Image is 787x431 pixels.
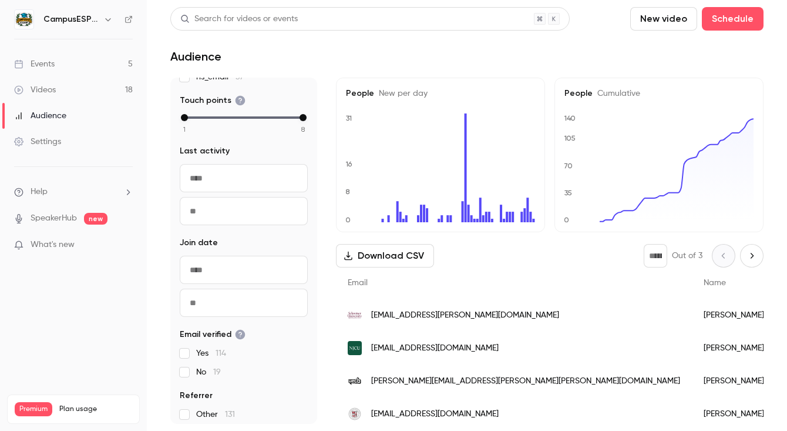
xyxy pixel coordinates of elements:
[348,308,362,322] img: schreiner.edu
[180,95,245,106] span: Touch points
[14,58,55,70] div: Events
[43,14,99,25] h6: CampusESP Academy
[564,134,576,142] text: 105
[216,349,226,358] span: 114
[180,390,213,402] span: Referrer
[371,375,680,387] span: [PERSON_NAME][EMAIL_ADDRESS][PERSON_NAME][PERSON_NAME][DOMAIN_NAME]
[300,114,307,121] div: max
[225,410,235,419] span: 131
[336,244,434,268] button: Download CSV
[14,136,61,148] div: Settings
[371,342,499,355] span: [EMAIL_ADDRESS][DOMAIN_NAME]
[564,88,754,99] h5: People
[180,329,245,340] span: Email verified
[348,341,362,355] img: njcu.edu
[31,212,77,225] a: SpeakerHub
[213,368,221,376] span: 19
[59,405,132,414] span: Plan usage
[196,366,221,378] span: No
[196,409,235,420] span: Other
[31,239,75,251] span: What's new
[31,186,48,198] span: Help
[564,162,573,170] text: 70
[346,88,535,99] h5: People
[180,237,218,249] span: Join date
[740,244,764,268] button: Next page
[345,216,351,224] text: 0
[704,279,726,287] span: Name
[348,374,362,388] img: emerson.edu
[593,89,640,98] span: Cumulative
[371,309,559,322] span: [EMAIL_ADDRESS][PERSON_NAME][DOMAIN_NAME]
[346,114,352,122] text: 31
[15,10,33,29] img: CampusESP Academy
[15,402,52,416] span: Premium
[564,189,572,197] text: 35
[702,7,764,31] button: Schedule
[348,279,368,287] span: Email
[630,7,697,31] button: New video
[374,89,428,98] span: New per day
[672,250,702,262] p: Out of 3
[564,216,569,224] text: 0
[371,408,499,420] span: [EMAIL_ADDRESS][DOMAIN_NAME]
[345,160,352,168] text: 16
[14,84,56,96] div: Videos
[14,186,133,198] li: help-dropdown-opener
[348,407,362,421] img: sacredheart.edu
[181,114,188,121] div: min
[345,188,350,196] text: 8
[170,49,221,64] h1: Audience
[119,240,133,250] iframe: Noticeable Trigger
[196,348,226,359] span: Yes
[84,213,107,225] span: new
[301,124,305,135] span: 8
[14,110,66,122] div: Audience
[183,124,186,135] span: 1
[180,13,298,25] div: Search for videos or events
[180,145,230,157] span: Last activity
[564,114,576,122] text: 140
